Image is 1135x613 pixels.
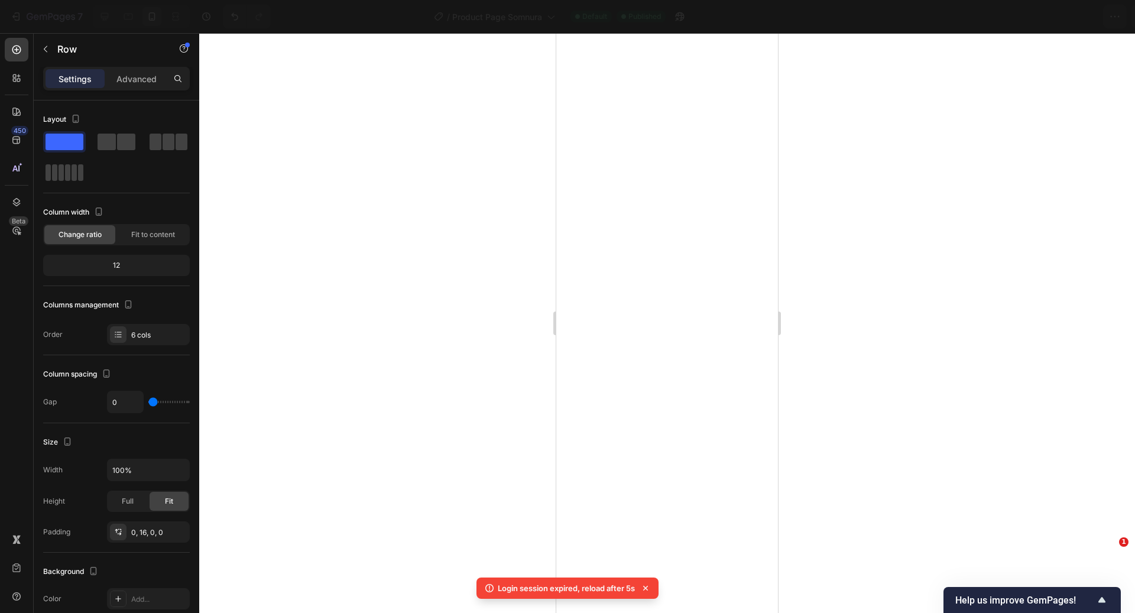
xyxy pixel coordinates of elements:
[1095,555,1123,583] iframe: Intercom live chat
[43,329,63,340] div: Order
[628,11,661,22] span: Published
[1023,12,1042,22] span: Save
[1056,5,1106,28] button: Publish
[1013,5,1052,28] button: Save
[556,33,778,613] iframe: Design area
[43,465,63,475] div: Width
[498,582,635,594] p: Login session expired, reload after 5s
[447,11,450,23] span: /
[131,594,187,605] div: Add...
[165,496,173,507] span: Fit
[59,73,92,85] p: Settings
[43,496,65,507] div: Height
[43,112,83,128] div: Layout
[955,593,1109,607] button: Show survey - Help us improve GemPages!
[1066,11,1096,23] div: Publish
[452,11,542,23] span: Product Page Somnura
[77,9,83,24] p: 7
[223,5,271,28] div: Undo/Redo
[116,73,157,85] p: Advanced
[43,205,106,220] div: Column width
[43,397,57,407] div: Gap
[57,42,158,56] p: Row
[5,5,88,28] button: 7
[43,297,135,313] div: Columns management
[43,366,113,382] div: Column spacing
[131,229,175,240] span: Fit to content
[131,527,187,538] div: 0, 16, 0, 0
[43,564,100,580] div: Background
[108,391,143,413] input: Auto
[46,257,187,274] div: 12
[108,459,189,481] input: Auto
[906,11,981,23] span: Assigned Products
[43,593,61,604] div: Color
[43,434,74,450] div: Size
[955,595,1095,606] span: Help us improve GemPages!
[122,496,134,507] span: Full
[43,527,70,537] div: Padding
[1119,537,1128,547] span: 1
[131,330,187,340] div: 6 cols
[9,216,28,226] div: Beta
[582,11,607,22] span: Default
[896,5,1008,28] button: Assigned Products
[59,229,102,240] span: Change ratio
[11,126,28,135] div: 450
